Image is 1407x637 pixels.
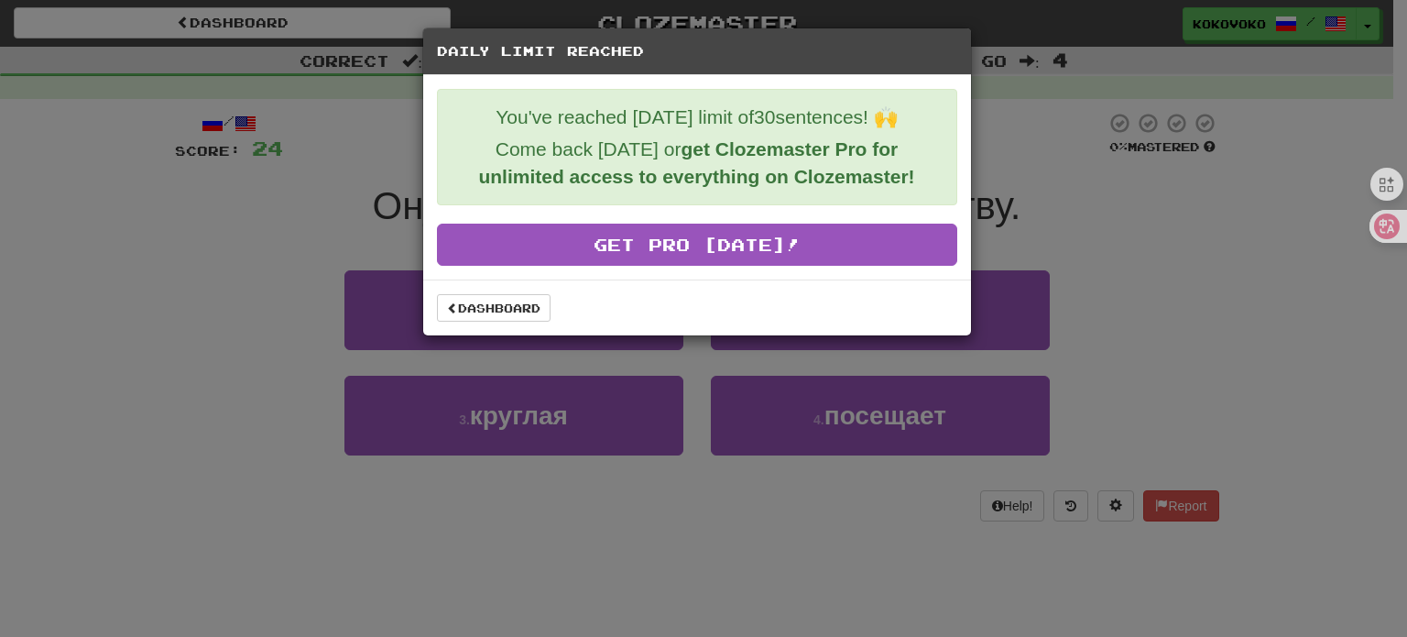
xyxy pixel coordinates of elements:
a: Dashboard [437,294,551,322]
p: Come back [DATE] or [452,136,943,191]
strong: get Clozemaster Pro for unlimited access to everything on Clozemaster! [478,138,914,187]
p: You've reached [DATE] limit of 30 sentences! 🙌 [452,104,943,131]
a: Get Pro [DATE]! [437,224,957,266]
h5: Daily Limit Reached [437,42,957,60]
